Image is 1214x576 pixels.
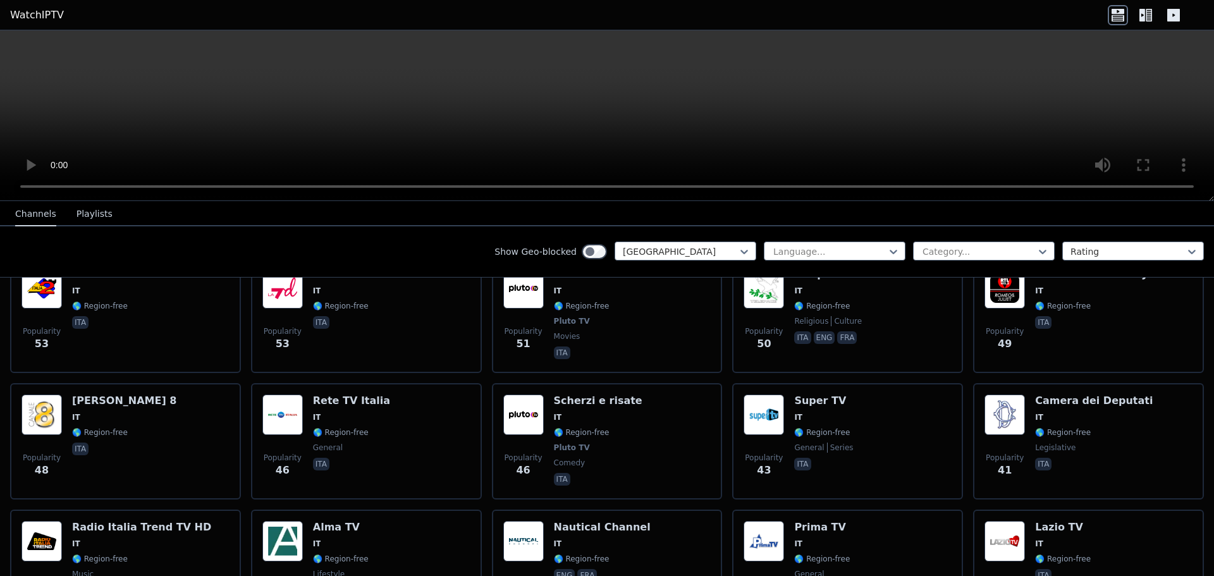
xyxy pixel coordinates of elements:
span: 53 [276,336,290,352]
span: Popularity [986,326,1024,336]
span: 🌎 Region-free [554,554,610,564]
img: Italia2TV [21,268,62,309]
span: Popularity [986,453,1024,463]
img: Pluto TV Film Azione [503,268,544,309]
span: 50 [757,336,771,352]
span: comedy [554,458,586,468]
p: ita [554,473,570,486]
span: IT [1035,539,1043,549]
p: ita [554,346,570,359]
span: culture [831,316,862,326]
img: Super TV [744,395,784,435]
span: IT [72,286,80,296]
span: Popularity [23,453,61,463]
span: IT [794,539,802,549]
span: 🌎 Region-free [1035,301,1091,311]
span: Popularity [264,326,302,336]
span: 🌎 Region-free [313,301,369,311]
span: Pluto TV [554,316,590,326]
span: Popularity [745,326,783,336]
span: 🌎 Region-free [72,554,128,564]
button: Playlists [77,202,113,226]
span: IT [72,412,80,422]
h6: [PERSON_NAME] 8 [72,395,176,407]
p: fra [837,331,857,344]
span: 43 [757,463,771,478]
span: 🌎 Region-free [554,427,610,438]
span: 🌎 Region-free [794,427,850,438]
img: Prima TV [744,521,784,561]
p: ita [72,316,89,329]
span: Popularity [505,326,543,336]
p: ita [1035,458,1052,470]
img: Lazio TV [984,521,1025,561]
h6: Scherzi e risate [554,395,642,407]
img: Camera dei Deputati [984,395,1025,435]
span: 🌎 Region-free [72,427,128,438]
span: IT [72,539,80,549]
span: 49 [998,336,1012,352]
a: WatchIPTV [10,8,64,23]
span: 🌎 Region-free [1035,427,1091,438]
img: Canale 8 [21,395,62,435]
p: eng [814,331,835,344]
span: Pluto TV [554,443,590,453]
p: ita [313,458,329,470]
span: 🌎 Region-free [313,427,369,438]
span: 🌎 Region-free [794,554,850,564]
span: IT [794,412,802,422]
span: IT [554,539,562,549]
span: IT [554,286,562,296]
span: general [794,443,824,453]
span: IT [313,412,321,422]
p: ita [794,331,811,344]
span: 🌎 Region-free [313,554,369,564]
span: religious [794,316,828,326]
p: ita [72,443,89,455]
span: Popularity [505,453,543,463]
span: Popularity [23,326,61,336]
img: Nautical Channel [503,521,544,561]
h6: Camera dei Deputati [1035,395,1153,407]
span: 53 [35,336,49,352]
span: IT [794,286,802,296]
button: Channels [15,202,56,226]
p: ita [1035,316,1052,329]
span: IT [313,539,321,549]
h6: Alma TV [313,521,369,534]
span: 46 [276,463,290,478]
span: 51 [516,336,530,352]
span: 46 [516,463,530,478]
span: general [313,443,343,453]
span: IT [554,412,562,422]
span: 🌎 Region-free [1035,554,1091,564]
img: Scherzi e risate [503,395,544,435]
span: IT [313,286,321,296]
span: legislative [1035,443,1076,453]
span: series [827,443,854,453]
img: Rete TV Italia [262,395,303,435]
img: LA7d [262,268,303,309]
h6: Lazio TV [1035,521,1091,534]
label: Show Geo-blocked [494,245,577,258]
span: 🌎 Region-free [554,301,610,311]
span: Popularity [264,453,302,463]
p: ita [313,316,329,329]
span: IT [1035,412,1043,422]
span: 🌎 Region-free [794,301,850,311]
span: 🌎 Region-free [72,301,128,311]
img: RTL 102.5 Romeo&Juliet [984,268,1025,309]
h6: Rete TV Italia [313,395,390,407]
span: 48 [35,463,49,478]
h6: Super TV [794,395,853,407]
h6: Nautical Channel [554,521,651,534]
img: Radio Italia Trend TV HD [21,521,62,561]
img: Alma TV [262,521,303,561]
span: 41 [998,463,1012,478]
h6: Prima TV [794,521,850,534]
span: Popularity [745,453,783,463]
p: ita [794,458,811,470]
img: Telepace 2 [744,268,784,309]
span: movies [554,331,580,341]
span: IT [1035,286,1043,296]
